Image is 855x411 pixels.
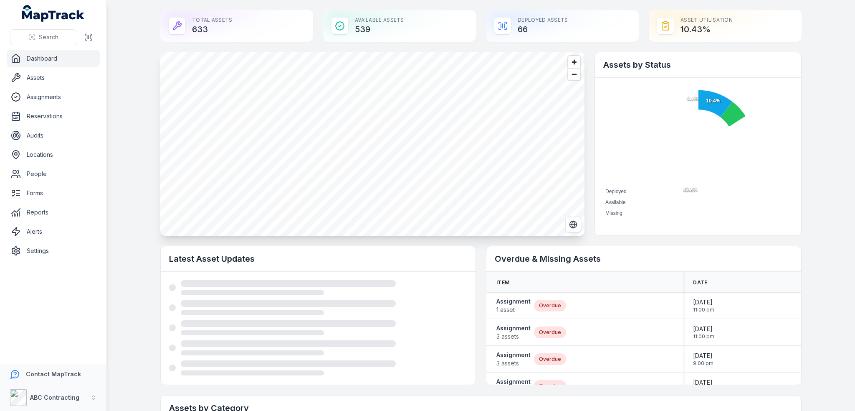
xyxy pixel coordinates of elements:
span: 3 assets [496,359,531,368]
span: Available [605,199,625,205]
span: 11:00 pm [693,306,714,313]
strong: Assignment [496,324,531,332]
a: Settings [7,243,100,259]
span: Search [39,33,58,41]
a: Locations [7,146,100,163]
a: Assets [7,69,100,86]
a: Assignment1 asset [496,297,531,314]
span: 3 assets [496,332,531,341]
span: [DATE] [693,325,714,333]
span: Missing [605,210,622,216]
div: Overdue [534,300,566,311]
button: Zoom in [568,56,580,68]
span: 1 asset [496,306,531,314]
a: Reports [7,204,100,221]
strong: Assignment [496,297,531,306]
span: [DATE] [693,352,713,360]
a: Assignment [496,378,531,394]
button: Switch to Satellite View [565,217,581,232]
time: 30/08/2024, 11:00:00 pm [693,298,714,313]
a: Assignment3 assets [496,351,531,368]
span: Deployed [605,189,627,194]
canvas: Map [160,52,584,236]
span: 9:00 pm [693,360,713,367]
h2: Latest Asset Updates [169,253,467,265]
a: Audits [7,127,100,144]
button: Zoom out [568,68,580,80]
span: Item [496,279,509,286]
button: Search [10,29,77,45]
a: Assignment3 assets [496,324,531,341]
strong: Assignment [496,378,531,386]
span: [DATE] [693,378,713,387]
span: 11:00 pm [693,333,714,340]
a: Alerts [7,223,100,240]
div: Overdue [534,353,566,365]
h2: Assets by Status [603,59,793,71]
h2: Overdue & Missing Assets [495,253,793,265]
a: Assignments [7,89,100,105]
strong: Contact MapTrack [26,370,81,378]
time: 29/11/2024, 11:00:00 pm [693,325,714,340]
a: Dashboard [7,50,100,67]
strong: Assignment [496,351,531,359]
a: Forms [7,185,100,202]
strong: ABC Contracting [30,394,79,401]
span: [DATE] [693,298,714,306]
a: People [7,166,100,182]
time: 27/02/2025, 9:00:00 pm [693,378,713,393]
div: Overdue [534,380,566,392]
div: Overdue [534,327,566,338]
time: 30/01/2025, 9:00:00 pm [693,352,713,367]
a: Reservations [7,108,100,125]
a: MapTrack [22,5,85,22]
span: Date [693,279,707,286]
